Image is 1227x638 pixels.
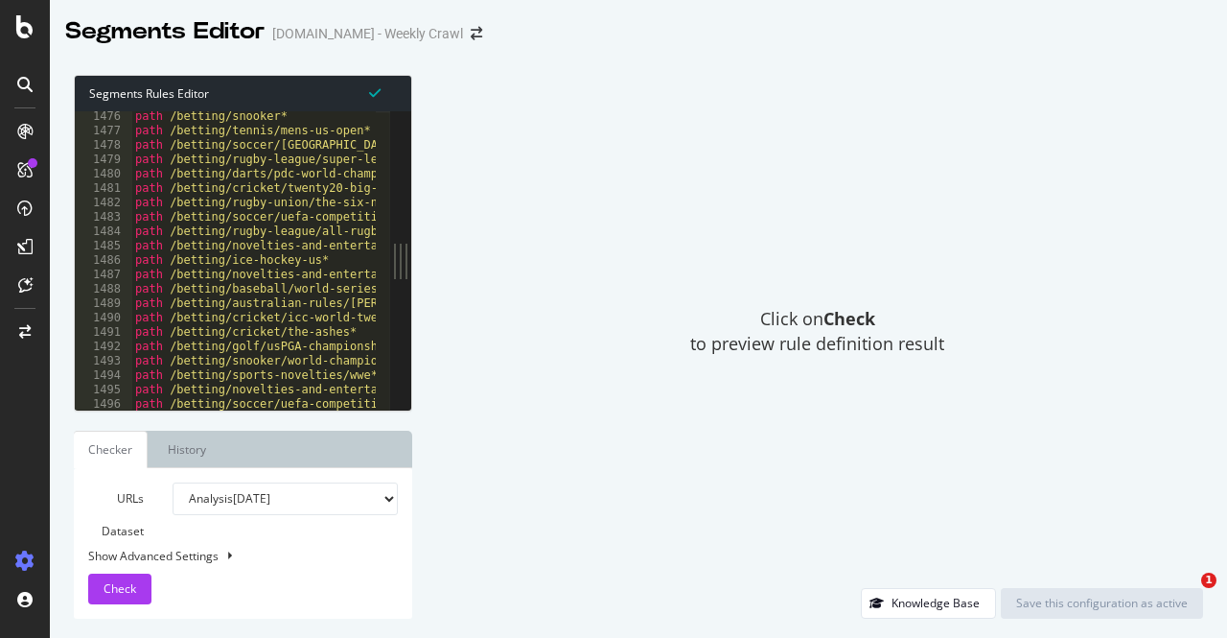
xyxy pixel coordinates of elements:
[1201,573,1216,588] span: 1
[75,325,132,340] div: 1491
[861,588,996,619] button: Knowledge Base
[75,354,132,368] div: 1493
[369,83,381,102] span: Syntax is valid
[75,397,132,412] div: 1496
[65,15,265,48] div: Segments Editor
[75,109,132,124] div: 1476
[272,24,463,43] div: [DOMAIN_NAME] - Weekly Crawl
[1016,595,1188,611] div: Save this configuration as active
[88,574,151,604] button: Check
[75,210,132,224] div: 1483
[861,595,996,611] a: Knowledge Base
[75,224,132,239] div: 1484
[75,138,132,153] div: 1478
[1001,588,1203,619] button: Save this configuration as active
[75,383,132,397] div: 1495
[690,307,944,356] span: Click on to preview rule definition result
[152,431,221,468] a: History
[75,368,132,383] div: 1494
[75,76,411,111] div: Segments Rules Editor
[75,340,132,354] div: 1492
[75,196,132,210] div: 1482
[74,548,383,564] div: Show Advanced Settings
[74,431,148,468] a: Checker
[1162,573,1208,619] iframe: Intercom live chat
[75,124,132,138] div: 1477
[74,483,158,548] label: URLs Dataset
[75,181,132,196] div: 1481
[75,239,132,253] div: 1485
[75,167,132,181] div: 1480
[75,282,132,296] div: 1488
[75,253,132,268] div: 1486
[75,268,132,282] div: 1487
[104,580,136,597] span: Check
[75,296,132,311] div: 1489
[891,595,980,611] div: Knowledge Base
[75,153,132,167] div: 1479
[823,307,875,330] strong: Check
[471,27,482,40] div: arrow-right-arrow-left
[75,311,132,325] div: 1490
